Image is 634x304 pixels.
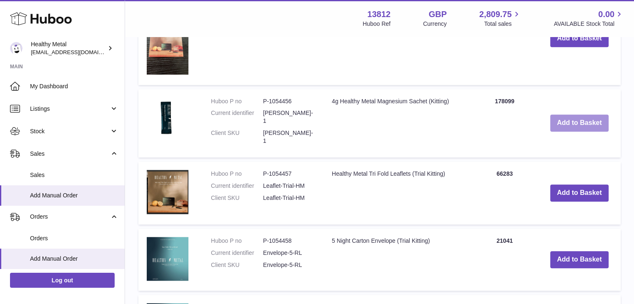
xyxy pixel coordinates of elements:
span: Stock [30,127,110,135]
img: 5 Night Carton Envelope (Trial Kitting) [147,237,188,281]
span: Total sales [484,20,521,28]
dt: Client SKU [211,129,263,145]
dt: Current identifier [211,182,263,190]
a: 2,809.75 Total sales [479,9,521,28]
button: Add to Basket [550,115,609,132]
td: Healthy Metal Tri Fold Leaflets (Trial Kitting) [323,162,471,224]
dt: Huboo P no [211,97,263,105]
img: Healthy Metal Leaflet v1 [147,0,188,75]
img: internalAdmin-13812@internal.huboo.com [10,42,23,55]
span: Listings [30,105,110,113]
span: 2,809.75 [479,9,512,20]
dd: P-1054458 [263,237,315,245]
dd: P-1054456 [263,97,315,105]
span: Sales [30,150,110,158]
dt: Current identifier [211,109,263,125]
span: Orders [30,234,118,242]
dd: Leaflet-Trial-HM [263,194,315,202]
dd: P-1054457 [263,170,315,178]
span: 0.00 [598,9,614,20]
span: [EMAIL_ADDRESS][DOMAIN_NAME] [31,49,123,55]
a: 0.00 AVAILABLE Stock Total [554,9,624,28]
strong: 13812 [367,9,391,20]
span: My Dashboard [30,82,118,90]
span: Sales [30,171,118,179]
td: 4g Healthy Metal Magnesium Sachet (Kitting) [323,89,471,157]
div: Healthy Metal [31,40,106,56]
span: Add Manual Order [30,192,118,199]
button: Add to Basket [550,184,609,202]
dt: Client SKU [211,261,263,269]
dt: Current identifier [211,249,263,257]
span: Orders [30,213,110,221]
div: Currency [423,20,447,28]
td: 5 Night Carton Envelope (Trial Kitting) [323,229,471,291]
td: 66283 [471,162,538,224]
dt: Client SKU [211,194,263,202]
span: AVAILABLE Stock Total [554,20,624,28]
dt: Huboo P no [211,170,263,178]
button: Add to Basket [550,30,609,47]
a: Log out [10,273,115,288]
dd: Leaflet-Trial-HM [263,182,315,190]
td: 178099 [471,89,538,157]
dd: [PERSON_NAME]-1 [263,129,315,145]
dd: Envelope-5-RL [263,249,315,257]
dt: Huboo P no [211,237,263,245]
dd: Envelope-5-RL [263,261,315,269]
td: 21041 [471,229,538,291]
img: Healthy Metal Tri Fold Leaflets (Trial Kitting) [147,170,188,214]
img: 4g Healthy Metal Magnesium Sachet (Kitting) [147,97,188,137]
strong: GBP [429,9,446,20]
span: Add Manual Order [30,255,118,263]
button: Add to Basket [550,251,609,268]
dd: [PERSON_NAME]-1 [263,109,315,125]
div: Huboo Ref [363,20,391,28]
